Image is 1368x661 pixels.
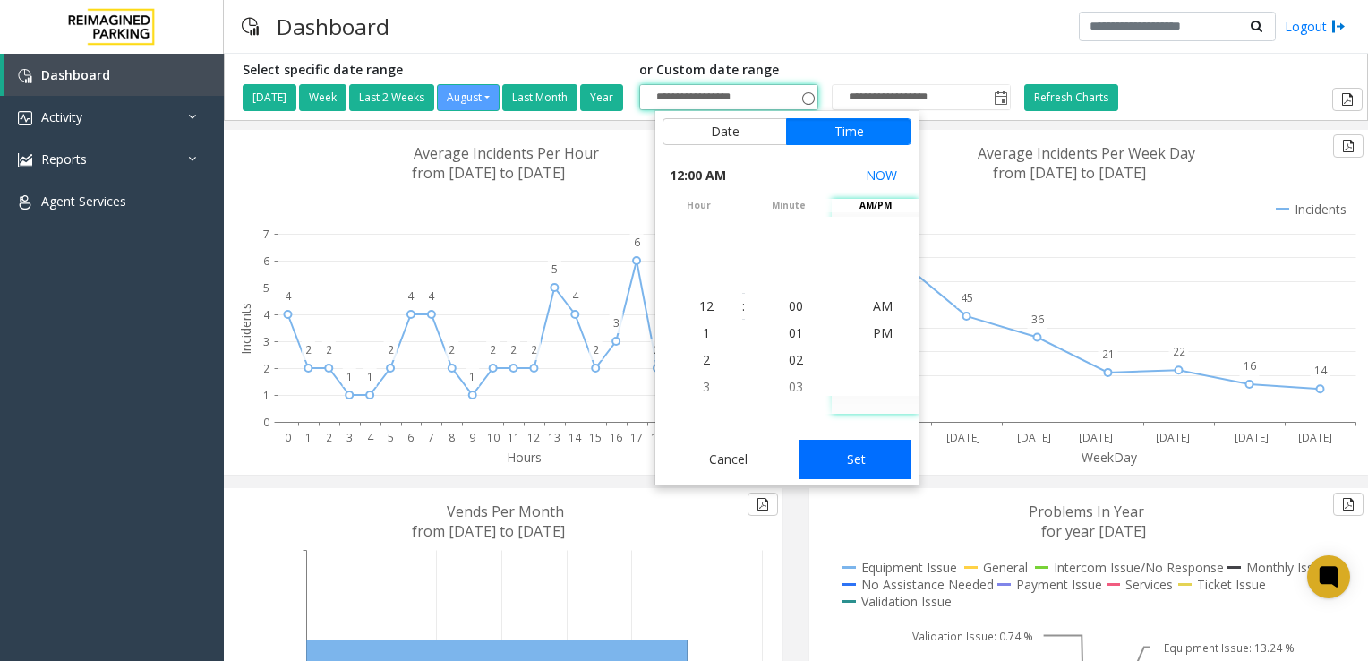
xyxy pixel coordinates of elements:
[285,430,291,445] text: 0
[789,351,803,368] span: 02
[1173,344,1185,359] text: 22
[412,521,565,541] text: from [DATE] to [DATE]
[449,342,455,357] text: 2
[527,430,540,445] text: 12
[742,297,745,315] div: :
[786,118,911,145] button: Time tab
[510,342,517,357] text: 2
[407,288,415,304] text: 4
[349,84,434,111] button: Last 2 Weeks
[572,288,579,304] text: 4
[551,262,558,277] text: 5
[613,315,620,330] text: 3
[1298,430,1332,445] text: [DATE]
[263,415,269,430] text: 0
[1041,521,1146,541] text: for year [DATE]
[789,297,803,314] span: 00
[263,388,269,403] text: 1
[263,253,269,269] text: 6
[237,303,254,355] text: Incidents
[243,84,296,111] button: [DATE]
[1024,84,1118,111] button: Refresh Charts
[990,85,1010,110] span: Toggle popup
[832,199,919,212] span: AM/PM
[1235,430,1269,445] text: [DATE]
[407,430,414,445] text: 6
[263,334,269,349] text: 3
[346,369,353,384] text: 1
[263,361,269,376] text: 2
[388,342,394,357] text: 2
[531,342,537,357] text: 2
[469,430,475,445] text: 9
[1029,502,1144,521] text: Problems In Year
[263,307,270,322] text: 4
[1285,17,1346,36] a: Logout
[414,143,599,163] text: Average Incidents Per Hour
[1332,88,1363,111] button: Export to pdf
[1156,430,1190,445] text: [DATE]
[798,85,817,110] span: Toggle popup
[263,227,269,242] text: 7
[18,153,32,167] img: 'icon'
[1333,493,1364,516] button: Export to pdf
[285,288,292,304] text: 4
[978,143,1195,163] text: Average Incidents Per Week Day
[699,297,714,314] span: 12
[367,430,374,445] text: 4
[412,163,565,183] text: from [DATE] to [DATE]
[946,430,980,445] text: [DATE]
[469,369,475,384] text: 1
[1102,347,1115,362] text: 21
[41,193,126,210] span: Agent Services
[490,342,496,357] text: 2
[326,342,332,357] text: 2
[1079,430,1113,445] text: [DATE]
[507,449,542,466] text: Hours
[367,369,373,384] text: 1
[663,440,794,479] button: Cancel
[651,430,663,445] text: 18
[242,4,259,48] img: pageIcon
[305,430,312,445] text: 1
[305,342,312,357] text: 2
[789,324,803,341] span: 01
[18,69,32,83] img: 'icon'
[663,118,787,145] button: Date tab
[299,84,346,111] button: Week
[630,430,643,445] text: 17
[639,63,1011,78] h5: or Custom date range
[428,288,435,304] text: 4
[18,111,32,125] img: 'icon'
[447,502,564,521] text: Vends Per Month
[593,342,599,357] text: 2
[703,351,710,368] span: 2
[670,163,726,188] span: 12:00 AM
[548,430,560,445] text: 13
[1082,449,1138,466] text: WeekDay
[437,84,500,111] button: August
[580,84,623,111] button: Year
[1244,358,1256,373] text: 16
[873,324,893,341] span: PM
[912,629,1033,644] text: Validation Issue: 0.74 %
[1314,363,1328,378] text: 14
[487,430,500,445] text: 10
[428,430,434,445] text: 7
[1017,430,1051,445] text: [DATE]
[799,440,912,479] button: Set
[268,4,398,48] h3: Dashboard
[1164,640,1295,656] text: Equipment Issue: 13.24 %
[449,430,455,445] text: 8
[993,163,1146,183] text: from [DATE] to [DATE]
[703,378,710,395] span: 3
[1333,134,1364,158] button: Export to pdf
[634,235,640,250] text: 6
[589,430,602,445] text: 15
[41,108,82,125] span: Activity
[346,430,353,445] text: 3
[654,342,660,357] text: 2
[961,290,973,305] text: 45
[263,280,269,296] text: 5
[4,54,224,96] a: Dashboard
